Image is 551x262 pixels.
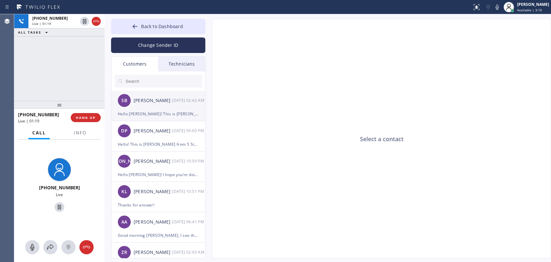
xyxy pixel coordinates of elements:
[56,192,63,197] span: Live
[18,30,41,35] span: ALL TASKS
[92,17,101,26] button: Hang up
[172,97,206,104] div: 10/06/2025 9:42 AM
[493,3,502,12] button: Mute
[106,158,143,165] span: [PERSON_NAME]
[172,157,206,165] div: 09/29/2025 9:59 AM
[118,232,199,239] div: Good morning [PERSON_NAME], I see that [PERSON_NAME] hasn't signed the financing contract yet. Le...
[111,57,158,71] div: Customers
[76,115,96,120] span: HANG UP
[28,127,50,139] button: Call
[18,118,39,124] span: Live | 01:19
[43,240,57,254] button: Open directory
[172,127,206,134] div: 10/02/2025 9:00 AM
[121,97,127,104] span: SB
[61,240,76,254] button: Open dialpad
[172,218,206,225] div: 09/29/2025 9:41 AM
[134,218,172,226] div: [PERSON_NAME]
[121,249,127,256] span: ZR
[14,28,54,36] button: ALL TASKS
[134,158,172,165] div: [PERSON_NAME]
[517,8,542,12] span: Available | 3:10
[134,188,172,195] div: [PERSON_NAME]
[158,57,205,71] div: Technicians
[18,111,59,118] span: [PHONE_NUMBER]
[121,127,127,135] span: DP
[121,218,127,226] span: AA
[39,184,80,191] span: [PHONE_NUMBER]
[111,19,205,34] button: Back to Dashboard
[118,171,199,178] div: Hello [PERSON_NAME]! I hope you’re doing well. I’m following up regarding the payment for the plu...
[517,2,549,7] div: [PERSON_NAME]
[32,21,51,26] span: Live | 01:19
[70,127,90,139] button: Info
[111,37,205,53] button: Change Sender ID
[172,188,206,195] div: 09/29/2025 9:51 AM
[32,130,46,136] span: Call
[118,141,199,148] div: Hello! This is [PERSON_NAME] from 5 Star Repair regarding the plumbing appointment. Our technicia...
[74,130,87,136] span: Info
[121,188,127,195] span: KL
[118,110,199,118] div: Hello [PERSON_NAME]! This is [PERSON_NAME] from 5 Star Best Plumbing. Our technician Hoviik visit...
[71,113,101,122] button: HANG UP
[125,75,202,88] input: Search
[80,17,89,26] button: Hold Customer
[32,16,68,21] span: [PHONE_NUMBER]
[55,202,64,212] button: Hold Customer
[134,127,172,135] div: [PERSON_NAME]
[118,201,199,209] div: Thanks for answer!
[172,248,206,256] div: 09/26/2025 9:00 AM
[141,23,183,29] span: Back to Dashboard
[134,249,172,256] div: [PERSON_NAME]
[134,97,172,104] div: [PERSON_NAME]
[79,240,94,254] button: Hang up
[25,240,39,254] button: Mute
